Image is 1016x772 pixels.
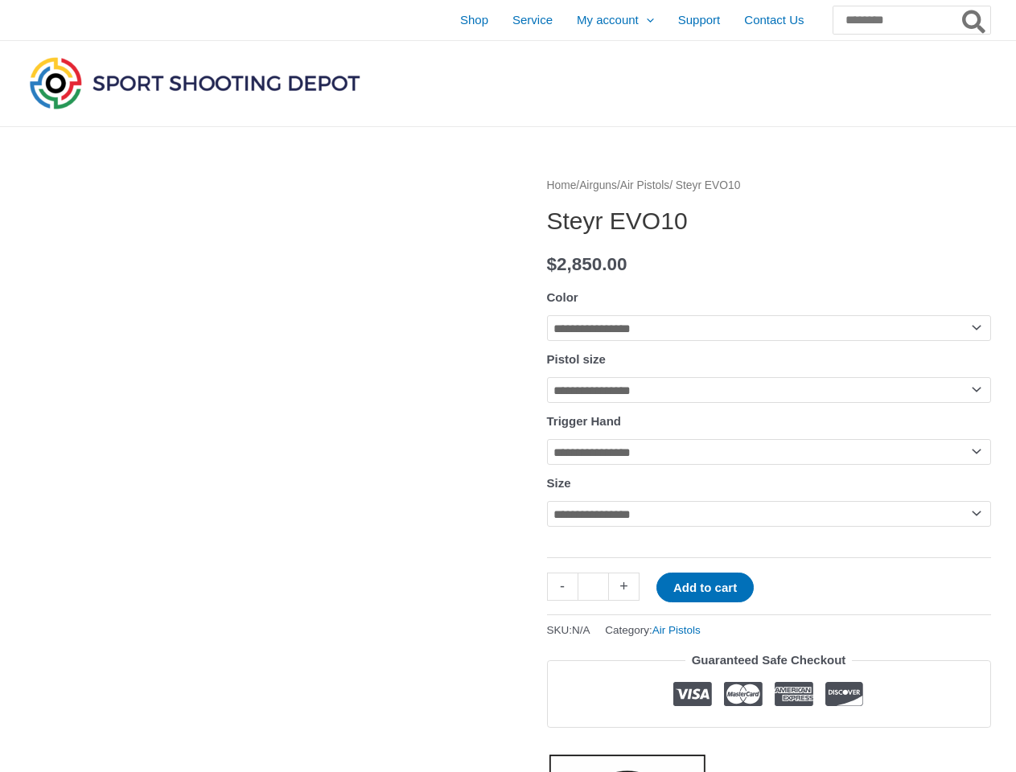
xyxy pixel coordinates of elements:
label: Color [547,290,578,304]
a: Air Pistols [620,179,669,191]
label: Trigger Hand [547,414,622,428]
span: N/A [572,624,590,636]
a: - [547,573,578,601]
img: Sport Shooting Depot [26,53,364,113]
label: Size [547,476,571,490]
legend: Guaranteed Safe Checkout [685,649,853,671]
a: Air Pistols [652,624,701,636]
input: Product quantity [578,573,609,601]
span: Category: [605,620,701,640]
a: + [609,573,640,601]
label: Pistol size [547,352,606,366]
span: $ [547,254,557,274]
button: Search [959,6,990,34]
h1: Steyr EVO10 [547,207,991,236]
nav: Breadcrumb [547,175,991,196]
span: SKU: [547,620,590,640]
a: Airguns [579,179,617,191]
bdi: 2,850.00 [547,254,627,274]
a: Home [547,179,577,191]
button: Add to cart [656,573,754,602]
